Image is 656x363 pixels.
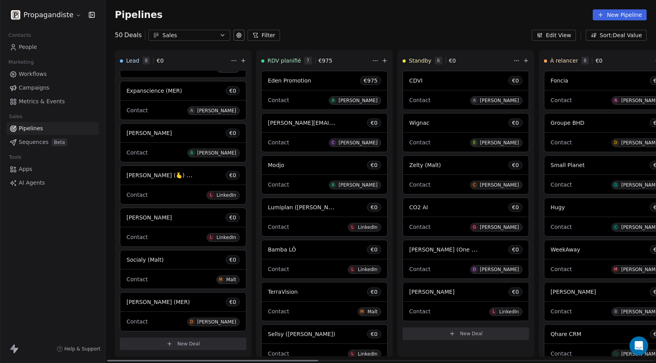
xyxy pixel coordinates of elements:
a: AI Agents [6,176,99,189]
span: Modjo [268,162,284,168]
button: New Deal [403,327,529,340]
span: € 0 [229,87,236,95]
span: Metrics & Events [19,97,65,106]
div: [PERSON_NAME] [197,150,236,156]
span: Workflows [19,70,47,78]
span: Contact [551,224,572,230]
div: A [473,97,476,104]
div: Standby6€0 [403,50,512,71]
div: Modjo€0ContactA[PERSON_NAME] [261,155,388,194]
div: G [614,182,617,188]
span: Contact [409,181,430,188]
img: logo.png [11,10,20,20]
span: € 0 [449,57,456,65]
span: Sellsy ([PERSON_NAME]) [268,331,335,337]
span: Small Planet [551,162,585,168]
span: [PERSON_NAME] [551,289,596,295]
span: Contact [409,224,430,230]
span: Lead [126,57,139,65]
span: Contact [127,276,148,282]
span: € 0 [157,57,164,65]
span: Contact [268,97,289,103]
div: [PERSON_NAME] [197,108,236,113]
span: Contact [551,308,572,314]
div: A [332,182,334,188]
div: Lumiplan ([PERSON_NAME])€0ContactLLinkedIn [261,198,388,237]
div: L [210,234,212,241]
a: Metrics & Events [6,95,99,108]
div: A [190,150,193,156]
div: L [493,309,495,315]
span: Contact [268,266,289,272]
div: [PERSON_NAME] [339,98,378,103]
a: Pipelines [6,122,99,135]
div: TerraVision€0ContactMMalt [261,282,388,321]
span: € 0 [229,214,236,221]
span: Contact [551,350,572,357]
div: Eden Promotion€975ContactA[PERSON_NAME] [261,71,388,110]
span: € 0 [229,256,236,264]
span: Contact [409,308,430,314]
span: AI Agents [19,179,45,187]
div: LinkedIn [216,235,236,240]
div: LinkedIn [358,225,378,230]
div: Sales [162,31,216,40]
a: Workflows [6,68,99,81]
div: Bamba LÔ€0ContactLLinkedIn [261,240,388,279]
button: New Pipeline [593,9,647,20]
div: [PERSON_NAME]€0ContactLLinkedIn [120,208,246,247]
span: € 0 [229,129,236,137]
a: Help & Support [57,346,100,352]
span: Beta [52,138,67,146]
div: LinkedIn [499,309,519,314]
div: A [190,108,193,114]
div: M [614,266,618,273]
span: € 0 [371,119,378,127]
span: Contact [551,97,572,103]
span: Contact [409,266,430,272]
div: [PERSON_NAME] [480,182,519,188]
span: WeekAway [551,246,580,253]
div: CDVI€0ContactA[PERSON_NAME] [403,71,529,110]
div: [PERSON_NAME] [339,140,378,146]
span: Zelty (Malt) [409,162,441,168]
div: LinkedIn [358,351,378,357]
div: L [351,351,354,357]
span: Contacts [5,29,34,41]
div: Malt [367,309,378,314]
span: Pipelines [19,124,43,133]
span: € 0 [512,161,519,169]
span: Contact [127,149,148,156]
span: 6 [435,57,442,65]
span: Qhare CRM [551,331,581,337]
span: Apps [19,165,32,173]
span: CO2 AI [409,204,428,210]
span: € 0 [512,246,519,253]
span: Help & Support [64,346,100,352]
span: € 0 [512,288,519,296]
span: Expanscience (MER) [127,88,182,94]
span: € 0 [229,171,236,179]
div: [PERSON_NAME] [197,319,236,325]
div: [PERSON_NAME] (One Pager)€0ContactD[PERSON_NAME] [403,240,529,279]
div: C [473,182,476,188]
div: D [190,319,193,325]
span: [PERSON_NAME] (One Pager) [409,246,489,253]
span: € 975 [364,77,378,84]
div: C [614,224,617,230]
span: [PERSON_NAME] (🫰) Massot [127,171,205,179]
span: € 975 [319,57,333,65]
button: Edit View [532,30,576,41]
div: A [332,97,334,104]
span: Standby [409,57,431,65]
div: [PERSON_NAME][EMAIL_ADDRESS][PERSON_NAME][DOMAIN_NAME]€0ContactC[PERSON_NAME] [261,113,388,152]
div: Expanscience (MER)€0ContactA[PERSON_NAME] [120,81,246,120]
span: € 0 [229,298,236,306]
span: Contact [268,139,289,146]
span: CDVI [409,77,422,84]
span: Foncia [551,77,568,84]
div: [PERSON_NAME]€0ContactA[PERSON_NAME] [120,123,246,162]
button: Sort: Deal Value [586,30,647,41]
span: [PERSON_NAME][EMAIL_ADDRESS][PERSON_NAME][DOMAIN_NAME] [268,119,454,126]
span: Deals [124,31,142,40]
